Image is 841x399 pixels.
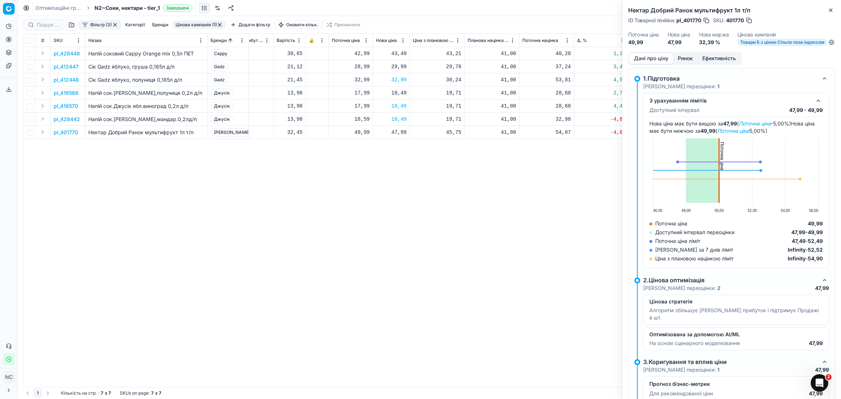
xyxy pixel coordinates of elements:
[38,128,47,136] button: Expand
[332,89,370,97] div: 17,99
[211,89,233,97] span: Джусік
[88,116,204,123] p: Напій сок.[PERSON_NAME],мандар.0,2лд/п
[38,36,47,45] button: Expand all
[376,102,407,110] div: 18,49
[808,255,823,262] strong: 54,90
[120,390,150,396] span: SKUs on page :
[522,102,571,110] div: 28,68
[88,38,101,43] span: Назва
[643,357,817,366] div: 3.Коригування та вплив ціни
[468,102,516,110] div: 41,00
[54,50,80,57] p: pl_428448
[54,38,63,43] span: SKU
[681,209,691,213] text: 48,00
[413,116,461,123] div: 19,71
[577,63,626,70] div: 3,45
[643,284,721,292] p: [PERSON_NAME] переоцінки:
[332,116,370,123] div: 18,59
[95,4,160,12] span: N2~Соки, нектари - tier_1
[468,89,516,97] div: 41,00
[37,21,59,28] input: Пошук по SKU або назві
[38,49,47,58] button: Expand
[332,38,360,43] span: Поточна ціна
[649,255,734,262] div: Ціна з плановою націнкою ліміт
[649,340,740,347] p: На основі сценарного моделювання
[628,6,835,15] h2: Нектар Добрий Ранок мультифрукт 1л т/п
[227,37,234,44] button: Sorted by Бренди ascending
[717,128,749,134] em: Поточна ціна
[211,49,231,58] span: Cappy
[277,102,303,110] div: 13,98
[413,38,454,43] span: Ціна з плановою націнкою
[699,39,729,46] dd: 32,39 %
[88,102,204,110] p: Напій сок.Джусік ябл.виноград 0,2л д/п
[649,237,700,245] div: Поточна ціна ліміт
[88,63,204,70] p: Сік Gadz яблуко, груша 0,185л д/п
[332,63,370,70] div: 28,99
[376,129,407,136] div: 47,99
[332,76,370,84] div: 32,99
[649,331,823,338] p: Оптимізована за допомогою AI/ML
[628,32,659,37] dt: Поточна ціна
[739,120,771,127] em: Поточна ціна
[649,380,811,388] div: Прогноз бізнес-метрик
[376,50,407,57] div: 43,49
[815,284,829,292] p: 47,99
[653,209,662,213] text: 46,00
[788,246,823,253] div: -
[211,75,228,84] span: Gadz
[61,390,97,396] span: Кількість на стр.
[54,89,78,97] button: pl_416568
[788,247,806,253] strong: Infinity
[628,18,675,23] span: ID Товарної лінійки :
[815,366,829,373] p: 47,99
[577,89,626,97] div: 2,78
[151,390,154,396] strong: 7
[788,255,806,262] strong: Infinity
[88,50,204,57] p: Напій соковий Cappy Orange mix 0,5л ПЕТ
[649,120,791,127] span: Нова ціна має бути вищою за ( -5,00%)
[649,298,823,305] p: Цінова стратегія
[211,38,227,43] span: Бренди
[577,50,626,57] div: 1,16
[468,63,516,70] div: 41,00
[332,129,370,136] div: 49,99
[376,116,407,123] div: 18,49
[240,38,263,43] span: Атрибут товару
[54,116,80,123] button: pl_428442
[522,38,558,43] span: Поточна націнка
[808,229,823,235] strong: 49,99
[227,20,273,29] button: Додати фільтр
[649,229,734,236] div: Доступний інтервал переоцінки
[522,89,571,97] div: 28,68
[277,38,295,43] span: Вартість
[275,20,322,29] button: Оновити кільк.
[522,116,571,123] div: 32,98
[35,4,192,12] nav: breadcrumb
[577,129,626,136] div: -4,00
[54,129,78,136] p: pl_401770
[649,106,699,114] p: Доступний інтервал
[54,76,79,84] p: pl_412448
[54,102,78,110] p: pl_416570
[649,97,811,104] div: З урахуванням лімітів
[808,238,823,244] strong: 52,49
[791,229,808,235] strong: 47,99 -
[38,101,47,110] button: Expand
[108,390,111,396] strong: 7
[700,128,715,134] strong: 49,99
[376,76,407,84] div: 32,99
[717,83,719,89] strong: 1
[643,74,817,83] div: 1.Підготовка
[715,209,724,213] text: 50,00
[719,142,725,170] text: Поточна ціна
[277,129,303,136] div: 32,45
[737,39,827,46] span: Товари Б з ціною Сільпо поза індексом
[649,220,687,227] div: Поточна ціна
[717,285,721,291] strong: 2
[323,20,363,29] button: Призначити
[698,53,741,64] button: Ефективність
[38,88,47,97] button: Expand
[737,32,834,37] dt: Цінова кампанія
